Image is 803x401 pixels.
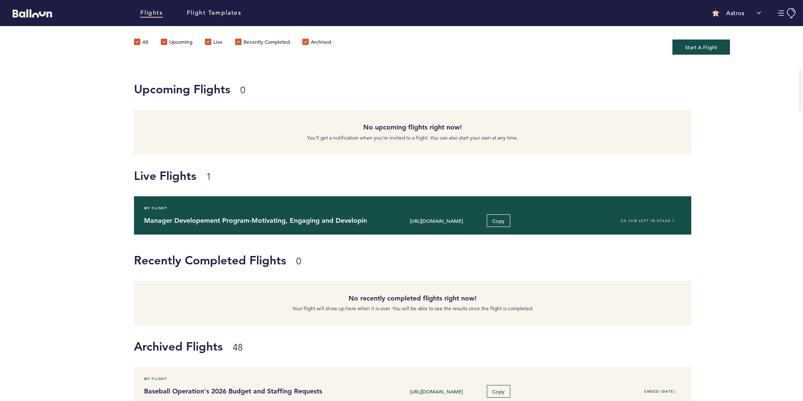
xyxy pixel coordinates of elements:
label: Recently Completed [235,39,290,47]
button: Manage Account [778,8,797,18]
a: Balloon [6,8,52,17]
span: Ended [DATE] [644,389,675,393]
h1: Recently Completed Flights [134,252,685,269]
label: Live [205,39,223,47]
small: 0 [240,84,245,96]
svg: Balloon [13,9,52,18]
p: Astros [726,9,744,17]
a: Flights [140,8,163,18]
p: Your flight will show up here when it is over. You will be able to see the results once the fligh... [140,304,685,313]
span: My Flight [144,204,168,212]
span: My Flight [144,375,168,383]
span: 5H 24M left in stage 1 [621,219,675,223]
h4: No recently completed flights right now! [140,293,685,303]
h4: Manager Developement Program-Motivating, Engaging and Developing your Team [144,216,361,226]
h4: No upcoming flights right now! [140,122,685,132]
a: Flight Templates [187,8,241,18]
h4: Baseball Operation's 2026 Budget and Staffing Requests [144,386,361,396]
h1: Archived Flights [134,338,797,355]
button: Copy [487,385,510,398]
span: Copy [492,217,505,224]
label: Archived [302,39,331,47]
span: Copy [492,388,505,395]
label: All [134,39,148,47]
h1: Live Flights [134,167,797,184]
p: You’ll get a notification when you’re invited to a flight. You can also start your own at any time. [140,134,685,142]
small: 0 [296,256,301,267]
label: Upcoming [161,39,192,47]
small: 48 [233,342,243,353]
h1: Upcoming Flights [134,81,685,98]
button: Astros [707,5,765,21]
small: 1 [206,171,211,182]
button: Copy [487,214,510,227]
button: Start A Flight [672,40,730,55]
